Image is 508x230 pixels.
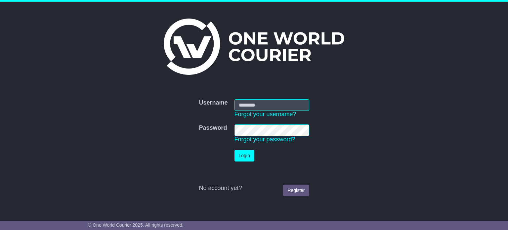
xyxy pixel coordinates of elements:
[199,99,228,107] label: Username
[88,222,184,228] span: © One World Courier 2025. All rights reserved.
[234,150,254,161] button: Login
[234,136,295,143] a: Forgot your password?
[234,111,296,117] a: Forgot your username?
[164,19,344,75] img: One World
[199,185,309,192] div: No account yet?
[283,185,309,196] a: Register
[199,124,227,132] label: Password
